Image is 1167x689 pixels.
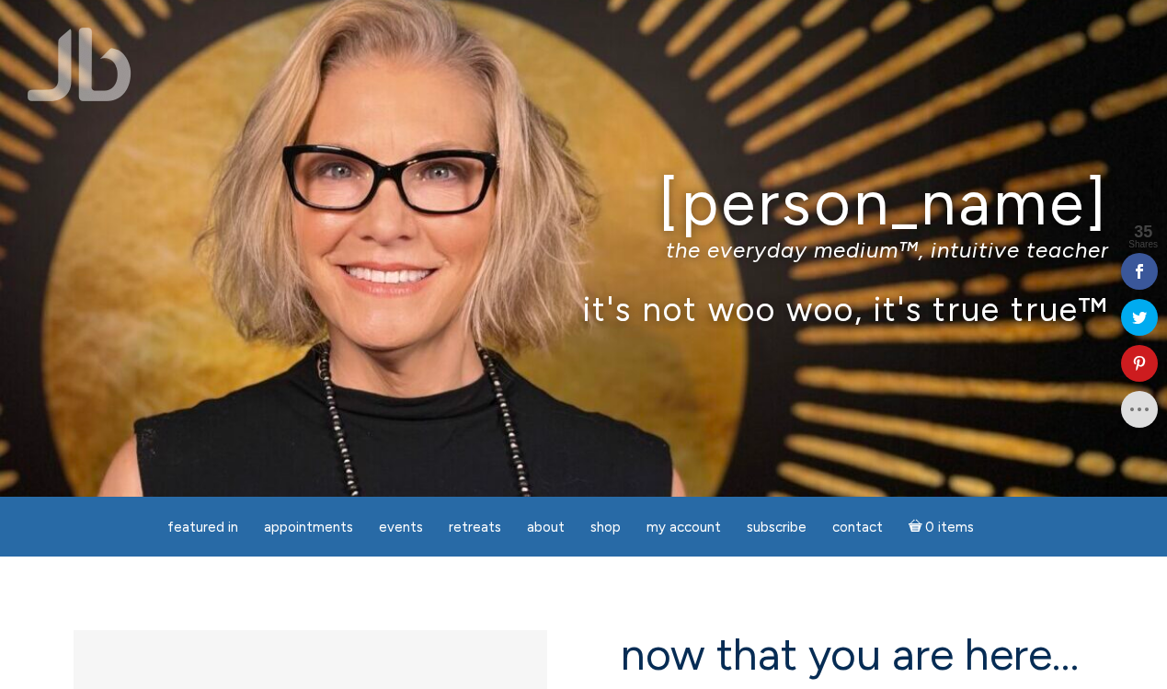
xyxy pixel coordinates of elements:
span: featured in [167,519,238,535]
span: About [527,519,565,535]
a: Contact [821,510,894,545]
p: it's not woo woo, it's true true™ [58,289,1108,328]
span: Shop [590,519,621,535]
span: Shares [1128,240,1158,249]
span: Subscribe [747,519,807,535]
a: My Account [635,510,732,545]
img: Jamie Butler. The Everyday Medium [28,28,132,101]
a: Subscribe [736,510,818,545]
a: Shop [579,510,632,545]
a: Events [368,510,434,545]
h1: [PERSON_NAME] [58,168,1108,237]
span: Appointments [264,519,353,535]
a: Cart0 items [898,508,986,545]
span: My Account [646,519,721,535]
h2: now that you are here… [621,630,1094,679]
i: Cart [909,519,926,535]
span: 35 [1128,224,1158,240]
span: 0 items [925,521,974,534]
span: Contact [832,519,883,535]
span: Events [379,519,423,535]
span: Retreats [449,519,501,535]
a: About [516,510,576,545]
a: Appointments [253,510,364,545]
p: the everyday medium™, intuitive teacher [58,236,1108,263]
a: Retreats [438,510,512,545]
a: featured in [156,510,249,545]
